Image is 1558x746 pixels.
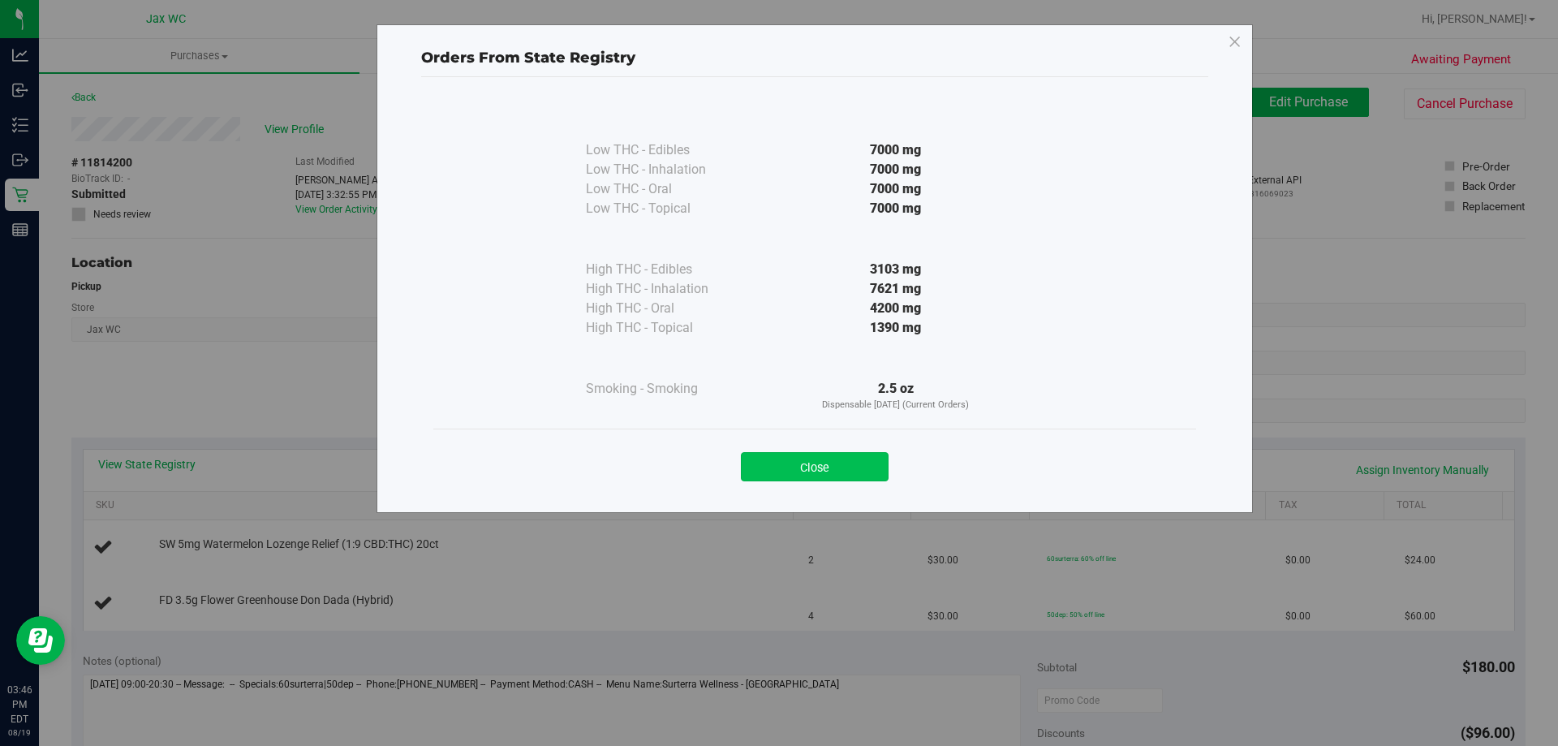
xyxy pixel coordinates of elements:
div: 7621 mg [748,279,1044,299]
div: 4200 mg [748,299,1044,318]
div: 3103 mg [748,260,1044,279]
button: Close [741,452,889,481]
p: Dispensable [DATE] (Current Orders) [748,399,1044,412]
iframe: Resource center [16,616,65,665]
span: Orders From State Registry [421,49,635,67]
div: High THC - Oral [586,299,748,318]
div: Low THC - Oral [586,179,748,199]
div: 7000 mg [748,140,1044,160]
div: High THC - Edibles [586,260,748,279]
div: 7000 mg [748,199,1044,218]
div: 7000 mg [748,160,1044,179]
div: 1390 mg [748,318,1044,338]
div: Low THC - Edibles [586,140,748,160]
div: Low THC - Inhalation [586,160,748,179]
div: Smoking - Smoking [586,379,748,399]
div: 2.5 oz [748,379,1044,412]
div: High THC - Topical [586,318,748,338]
div: Low THC - Topical [586,199,748,218]
div: High THC - Inhalation [586,279,748,299]
div: 7000 mg [748,179,1044,199]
